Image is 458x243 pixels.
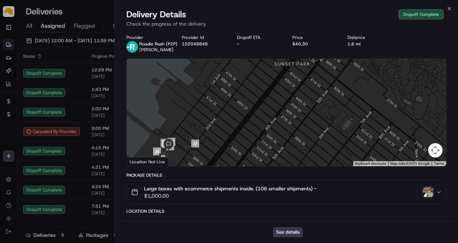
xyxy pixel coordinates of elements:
[126,172,446,178] div: Package Details
[72,159,87,164] span: Pylon
[182,35,226,40] div: Provider Id
[112,92,131,101] button: See all
[188,137,202,150] div: 27
[126,41,138,53] img: roadie-logo-v2.jpg
[129,157,152,166] a: Open this area in Google Maps (opens a new window)
[127,157,168,166] div: Location Not Live
[159,137,173,151] div: 32
[126,208,446,214] div: Location Details
[292,41,336,47] div: $40.30
[61,142,67,148] div: 💻
[7,105,19,119] img: Wisdom Oko
[78,111,81,117] span: •
[355,161,386,166] button: Keyboard shortcuts
[58,138,118,151] a: 💻API Documentation
[7,69,20,81] img: 1736555255976-a54dd68f-1ca7-489b-9aae-adbdc363a1c4
[126,20,446,27] p: Check the progress of the delivery.
[273,227,303,237] button: See details
[434,162,444,165] a: Terms (opens in new tab)
[7,142,13,148] div: 📗
[158,136,171,150] div: 28
[144,192,316,199] span: $1,000.00
[292,35,336,40] div: Price
[428,143,443,158] button: Map camera controls
[4,138,58,151] a: 📗Knowledge Base
[127,181,446,204] button: Large boxes with ecommerce shipments inside. (106 smaller shipments) -$1,000.00photo_proof_of_del...
[14,141,55,149] span: Knowledge Base
[237,35,281,40] div: Dropoff ETA
[32,76,99,81] div: We're available if you need us!
[32,69,118,76] div: Start new chat
[7,93,48,99] div: Past conversations
[22,111,77,117] span: Wisdom [PERSON_NAME]
[347,35,391,40] div: Distance
[126,35,170,40] div: Provider
[237,41,281,47] div: -
[7,28,131,40] p: Welcome 👋
[347,41,391,47] div: 1.6 mi
[423,187,433,197] img: photo_proof_of_delivery image
[165,135,178,149] div: 29
[51,159,87,164] a: Powered byPylon
[126,9,186,20] span: Delivery Details
[122,71,131,79] button: Start new chat
[390,162,430,165] span: Map data ©2025 Google
[150,145,164,158] div: 30
[7,7,22,21] img: Nash
[182,41,208,47] button: 102048848
[139,41,178,47] span: Roadie Rush (P2P)
[144,185,316,192] span: Large boxes with ecommerce shipments inside. (106 smaller shipments) -
[139,47,174,53] span: [PERSON_NAME]
[14,112,20,118] img: 1736555255976-a54dd68f-1ca7-489b-9aae-adbdc363a1c4
[129,157,152,166] img: Google
[15,69,28,81] img: 8571987876998_91fb9ceb93ad5c398215_72.jpg
[68,141,116,149] span: API Documentation
[82,111,97,117] span: [DATE]
[19,46,119,54] input: Clear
